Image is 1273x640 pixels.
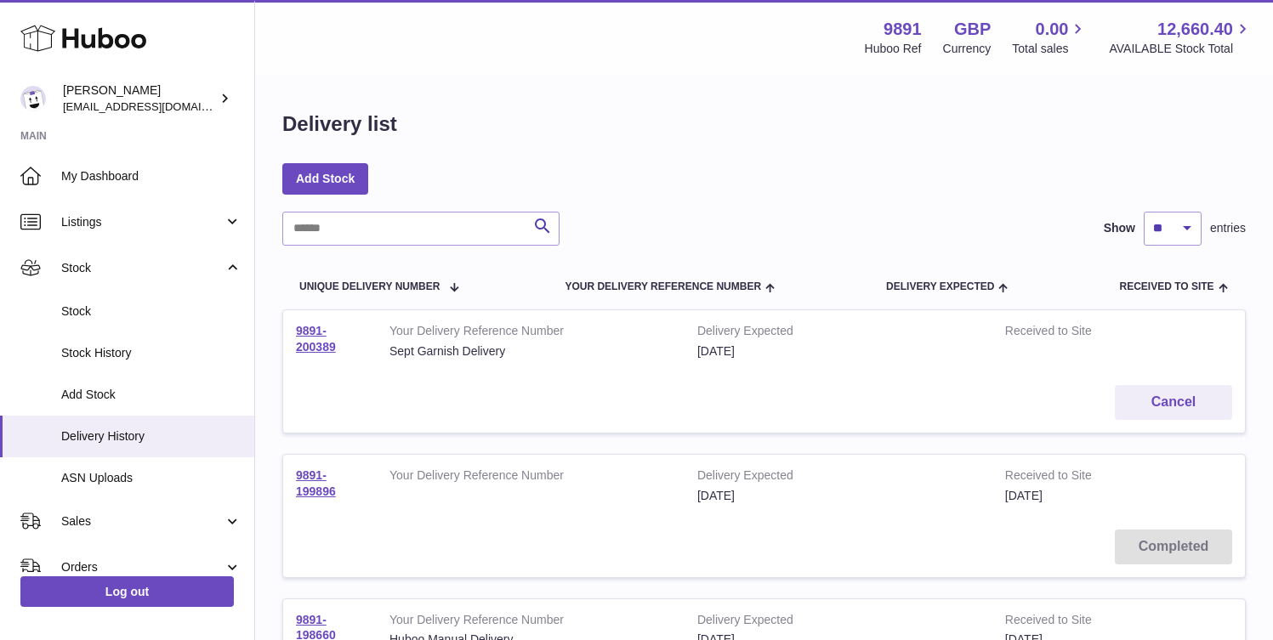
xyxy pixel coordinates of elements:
[1119,281,1213,292] span: Received to Site
[1109,18,1253,57] a: 12,660.40 AVAILABLE Stock Total
[884,18,922,41] strong: 9891
[1005,612,1153,632] strong: Received to Site
[61,513,224,530] span: Sales
[282,110,397,138] h1: Delivery list
[697,488,980,504] div: [DATE]
[389,323,672,343] strong: Your Delivery Reference Number
[943,41,992,57] div: Currency
[20,86,46,111] img: ro@thebitterclub.co.uk
[954,18,991,41] strong: GBP
[61,387,242,403] span: Add Stock
[299,281,440,292] span: Unique Delivery Number
[389,343,672,360] div: Sept Garnish Delivery
[697,612,980,632] strong: Delivery Expected
[61,260,224,276] span: Stock
[1012,18,1088,57] a: 0.00 Total sales
[1036,18,1069,41] span: 0.00
[63,82,216,115] div: [PERSON_NAME]
[697,343,980,360] div: [DATE]
[61,168,242,184] span: My Dashboard
[296,468,336,498] a: 9891-199896
[296,324,336,354] a: 9891-200389
[61,470,242,486] span: ASN Uploads
[282,163,368,194] a: Add Stock
[1005,467,1153,488] strong: Received to Site
[1157,18,1233,41] span: 12,660.40
[1012,41,1088,57] span: Total sales
[697,467,980,488] strong: Delivery Expected
[697,323,980,343] strong: Delivery Expected
[63,99,250,113] span: [EMAIL_ADDRESS][DOMAIN_NAME]
[61,303,242,320] span: Stock
[1005,323,1153,343] strong: Received to Site
[61,559,224,575] span: Orders
[1109,41,1253,57] span: AVAILABLE Stock Total
[389,467,672,488] strong: Your Delivery Reference Number
[20,576,234,607] a: Log out
[1115,385,1232,420] button: Cancel
[61,428,242,445] span: Delivery History
[865,41,922,57] div: Huboo Ref
[1210,220,1246,236] span: entries
[61,345,242,361] span: Stock History
[389,612,672,632] strong: Your Delivery Reference Number
[1104,220,1135,236] label: Show
[1005,489,1043,502] span: [DATE]
[61,214,224,230] span: Listings
[886,281,994,292] span: Delivery Expected
[565,281,761,292] span: Your Delivery Reference Number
